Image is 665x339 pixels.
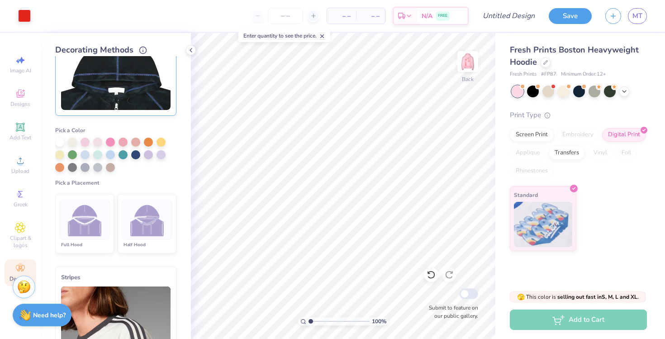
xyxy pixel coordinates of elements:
[11,167,29,175] span: Upload
[510,128,554,142] div: Screen Print
[10,67,31,74] span: Image AI
[361,11,380,21] span: – –
[9,134,31,141] span: Add Text
[602,128,646,142] div: Digital Print
[33,311,66,320] strong: Need help?
[549,8,592,24] button: Save
[514,202,572,247] img: Standard
[61,33,171,110] img: Hood Stitch
[514,190,538,200] span: Standard
[130,203,164,237] img: Half Hood
[122,241,172,248] div: Half Hood
[422,11,432,21] span: N/A
[55,127,85,134] span: Pick a Color
[59,241,110,248] div: Full Hood
[475,7,542,25] input: Untitled Design
[61,272,171,283] div: Stripes
[14,201,28,208] span: Greek
[10,100,30,108] span: Designs
[628,8,647,24] a: MT
[588,146,613,160] div: Vinyl
[517,293,639,301] span: This color is .
[5,234,36,249] span: Clipart & logos
[510,71,537,78] span: Fresh Prints
[268,8,303,24] input: – –
[541,71,556,78] span: # FP87
[510,110,647,120] div: Print Type
[372,317,386,325] span: 100 %
[68,203,102,237] img: Full Hood
[9,275,31,282] span: Decorate
[561,71,606,78] span: Minimum Order: 12 +
[55,44,176,56] div: Decorating Methods
[424,304,478,320] label: Submit to feature on our public gallery.
[557,293,637,301] strong: selling out fast in S, M, L and XL
[616,146,637,160] div: Foil
[510,164,554,178] div: Rhinestones
[459,53,477,71] img: Back
[549,146,585,160] div: Transfers
[238,29,330,42] div: Enter quantity to see the price.
[632,11,642,21] span: MT
[438,13,447,19] span: FREE
[517,293,525,301] span: 🫣
[462,75,474,83] div: Back
[332,11,351,21] span: – –
[55,179,100,186] span: Pick a Placement
[510,44,639,67] span: Fresh Prints Boston Heavyweight Hoodie
[510,146,546,160] div: Applique
[556,128,599,142] div: Embroidery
